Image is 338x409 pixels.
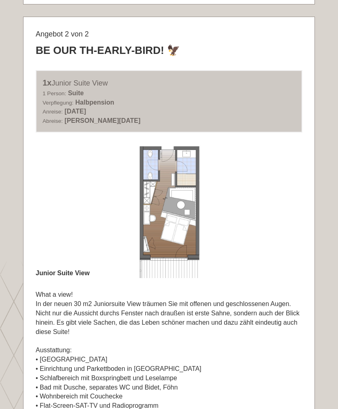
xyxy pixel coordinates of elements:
button: Previous [50,201,58,222]
b: 1x [43,78,51,87]
div: Be our TH-Early-Bird! 🦅 [36,43,180,58]
b: [DATE] [64,108,86,115]
b: Suite [68,90,84,96]
small: Abreise: [43,118,63,124]
button: Next [280,201,288,222]
b: [PERSON_NAME][DATE] [64,117,140,124]
small: 1 Person: [43,90,66,96]
b: Halbpension [75,99,114,106]
small: Anreise: [43,109,63,115]
span: Angebot 2 von 2 [36,30,89,38]
small: Verpflegung: [43,100,73,106]
img: image [36,145,302,278]
div: Junior Suite View [36,263,102,278]
div: Junior Suite View [43,77,295,89]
